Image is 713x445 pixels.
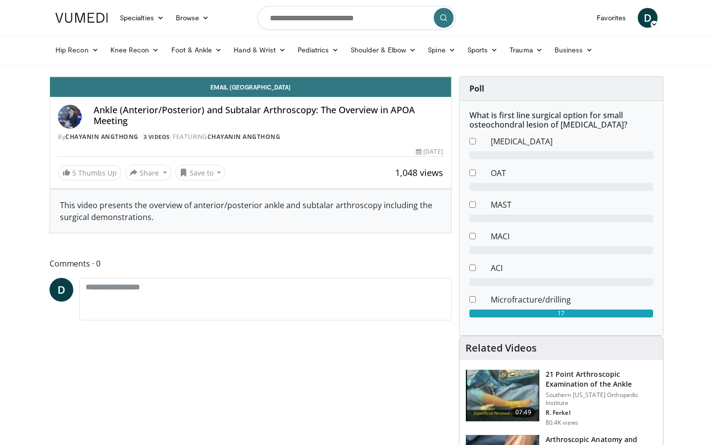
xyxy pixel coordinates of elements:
[395,167,443,178] span: 1,048 views
[422,40,461,60] a: Spine
[50,257,452,270] span: Comments 0
[228,40,292,60] a: Hand & Wrist
[546,391,657,407] p: Southern [US_STATE] Orthopedic Institute
[94,105,443,126] h4: Ankle (Anterior/Posterior) and Subtalar Arthroscopy: The Overview in APOA Meeting
[461,40,504,60] a: Sports
[549,40,599,60] a: Business
[165,40,228,60] a: Foot & Ankle
[546,419,578,427] p: 80.4K views
[170,8,215,28] a: Browse
[58,165,121,180] a: 5 Thumbs Up
[465,342,537,354] h4: Related Videos
[50,77,451,97] a: Email [GEOGRAPHIC_DATA]
[104,40,165,60] a: Knee Recon
[511,407,535,417] span: 07:49
[546,369,657,389] h3: 21 Point Arthroscopic Examination of the Ankle
[591,8,632,28] a: Favorites
[483,294,661,306] dd: Microfracture/drilling
[175,165,226,180] button: Save to
[55,13,108,23] img: VuMedi Logo
[483,135,661,147] dd: [MEDICAL_DATA]
[50,40,104,60] a: Hip Recon
[345,40,422,60] a: Shoulder & Elbow
[58,133,443,141] div: By FEATURING
[465,369,657,427] a: 07:49 21 Point Arthroscopic Examination of the Ankle Southern [US_STATE] Orthopedic Institute R. ...
[207,133,281,141] a: Chayanin Angthong
[483,199,661,211] dd: MAST
[65,133,139,141] a: Chayanin Angthong
[416,147,443,156] div: [DATE]
[469,83,484,94] strong: Poll
[504,40,549,60] a: Trauma
[638,8,658,28] a: D
[60,199,441,223] div: This video presents the overview of anterior/posterior ankle and subtalar arthroscopy including t...
[72,168,76,178] span: 5
[483,230,661,242] dd: MACI
[466,370,539,421] img: d2937c76-94b7-4d20-9de4-1c4e4a17f51d.150x105_q85_crop-smart_upscale.jpg
[257,6,456,30] input: Search topics, interventions
[546,409,657,417] p: R. Ferkel
[58,105,82,129] img: Avatar
[292,40,345,60] a: Pediatrics
[50,278,73,302] a: D
[469,111,653,130] h6: What is first line surgical option for small osteochondral lesion of [MEDICAL_DATA]?
[469,310,653,317] div: 17
[483,262,661,274] dd: ACI
[140,133,173,141] a: 3 Videos
[483,167,661,179] dd: OAT
[125,165,171,180] button: Share
[114,8,170,28] a: Specialties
